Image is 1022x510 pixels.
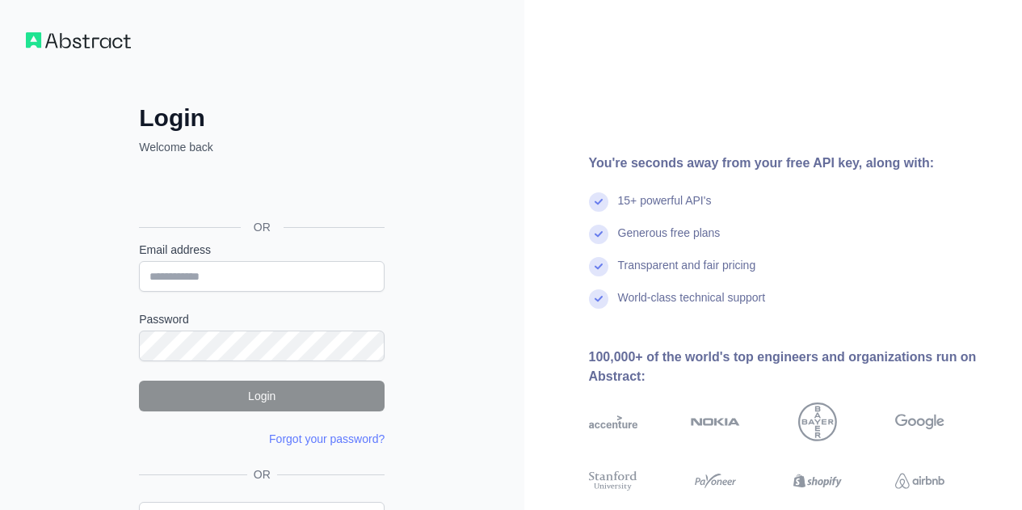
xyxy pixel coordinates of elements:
[589,225,608,244] img: check mark
[139,311,385,327] label: Password
[895,403,944,441] img: google
[241,219,284,235] span: OR
[691,403,740,441] img: nokia
[589,403,638,441] img: accenture
[895,469,944,493] img: airbnb
[618,192,712,225] div: 15+ powerful API's
[589,192,608,212] img: check mark
[247,466,277,483] span: OR
[131,173,389,209] iframe: Przycisk Zaloguj się przez Google
[589,289,608,309] img: check mark
[798,403,837,441] img: bayer
[26,32,131,48] img: Workflow
[589,469,638,493] img: stanford university
[618,225,721,257] div: Generous free plans
[589,348,997,386] div: 100,000+ of the world's top engineers and organizations run on Abstract:
[139,139,385,155] p: Welcome back
[269,432,385,445] a: Forgot your password?
[793,469,843,493] img: shopify
[139,242,385,258] label: Email address
[618,289,766,322] div: World-class technical support
[589,257,608,276] img: check mark
[691,469,740,493] img: payoneer
[139,381,385,411] button: Login
[589,154,997,173] div: You're seconds away from your free API key, along with:
[139,103,385,133] h2: Login
[618,257,756,289] div: Transparent and fair pricing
